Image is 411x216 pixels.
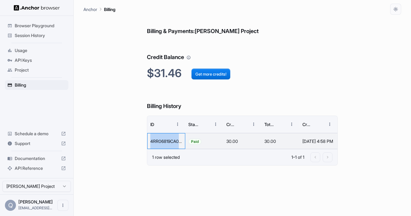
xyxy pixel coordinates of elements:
h6: Credit Balance [147,41,338,62]
div: Q [5,200,16,211]
div: Project [5,65,68,75]
button: Sort [199,119,210,130]
button: Sort [237,119,248,130]
div: 1 row selected [152,154,180,160]
nav: breadcrumb [83,6,115,13]
div: 4RR06819CA046931Y [147,133,185,149]
span: Support [15,140,59,147]
button: Menu [248,119,259,130]
p: Anchor [83,6,97,13]
div: Browser Playground [5,21,68,31]
span: Schedule a demo [15,131,59,137]
div: Created [302,122,313,127]
button: Sort [161,119,172,130]
button: Get more credits! [191,69,230,80]
span: Browser Playground [15,23,66,29]
h6: Billing & Payments: [PERSON_NAME] Project [147,15,338,36]
span: mrwill84@gmail.com [18,206,52,210]
div: Support [5,139,68,148]
span: Billing [15,82,66,88]
div: Documentation [5,154,68,163]
div: Schedule a demo [5,129,68,139]
h2: $31.46 [147,67,338,80]
p: Billing [104,6,115,13]
h6: Billing History [147,90,338,111]
div: Total Cost [264,122,275,127]
button: Menu [324,119,335,130]
button: Menu [286,119,297,130]
img: Anchor Logo [14,5,60,11]
span: API Keys [15,57,66,63]
div: Credits [226,122,236,127]
div: 30.00 [261,133,299,149]
span: Qing Zhao [18,199,53,204]
div: 30.00 [223,133,261,149]
span: Paid [189,134,201,149]
div: API Reference [5,163,68,173]
button: Menu [172,119,183,130]
div: Billing [5,80,68,90]
span: Usage [15,47,66,54]
button: Menu [210,119,221,130]
span: API Reference [15,165,59,171]
p: 1–1 of 1 [291,154,304,160]
div: [DATE] 4:58 PM [302,133,334,149]
div: Usage [5,46,68,55]
button: Sort [313,119,324,130]
span: Documentation [15,155,59,162]
span: Session History [15,32,66,39]
div: Status [188,122,198,127]
svg: Your credit balance will be consumed as you use the API. Visit the usage page to view a breakdown... [186,55,191,60]
button: Sort [275,119,286,130]
span: Project [15,67,66,73]
div: ID [150,122,154,127]
div: API Keys [5,55,68,65]
div: Session History [5,31,68,40]
button: Open menu [57,200,68,211]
